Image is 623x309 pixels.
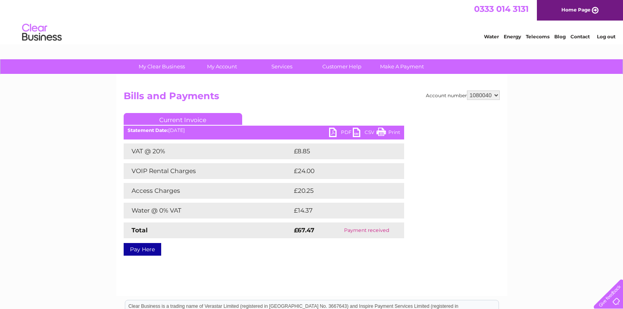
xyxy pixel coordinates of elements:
td: £14.37 [292,203,388,219]
div: [DATE] [124,128,404,133]
a: Current Invoice [124,113,242,125]
td: Access Charges [124,183,292,199]
a: PDF [329,128,353,139]
div: Clear Business is a trading name of Verastar Limited (registered in [GEOGRAPHIC_DATA] No. 3667643... [125,4,499,38]
a: Contact [570,34,590,40]
a: 0333 014 3131 [474,4,529,14]
td: Water @ 0% VAT [124,203,292,219]
strong: Total [132,226,148,234]
a: My Account [189,59,254,74]
td: £8.85 [292,143,386,159]
strong: £67.47 [294,226,314,234]
a: Energy [504,34,521,40]
a: Print [376,128,400,139]
a: Services [249,59,314,74]
a: Blog [554,34,566,40]
a: Water [484,34,499,40]
b: Statement Date: [128,127,168,133]
a: Telecoms [526,34,550,40]
h2: Bills and Payments [124,90,500,106]
td: £20.25 [292,183,388,199]
td: Payment received [329,222,404,238]
a: Pay Here [124,243,161,256]
a: Make A Payment [369,59,435,74]
a: Customer Help [309,59,375,74]
a: CSV [353,128,376,139]
a: My Clear Business [129,59,194,74]
img: logo.png [22,21,62,45]
td: VAT @ 20% [124,143,292,159]
a: Log out [597,34,615,40]
td: VOIP Rental Charges [124,163,292,179]
div: Account number [426,90,500,100]
td: £24.00 [292,163,389,179]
